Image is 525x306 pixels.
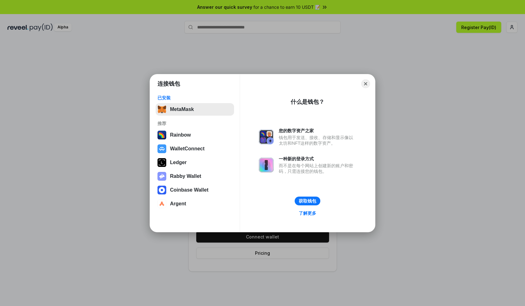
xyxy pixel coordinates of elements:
[156,156,234,169] button: Ledger
[279,135,356,146] div: 钱包用于发送、接收、存储和显示像以太坊和NFT这样的数字资产。
[295,197,320,205] button: 获取钱包
[361,79,370,88] button: Close
[299,198,316,204] div: 获取钱包
[170,107,194,112] div: MetaMask
[170,173,201,179] div: Rabby Wallet
[157,80,180,88] h1: 连接钱包
[170,160,187,165] div: Ledger
[156,143,234,155] button: WalletConnect
[157,158,166,167] img: svg+xml,%3Csvg%20xmlns%3D%22http%3A%2F%2Fwww.w3.org%2F2000%2Fsvg%22%20width%3D%2228%22%20height%3...
[170,201,186,207] div: Argent
[157,144,166,153] img: svg+xml,%3Csvg%20width%3D%2228%22%20height%3D%2228%22%20viewBox%3D%220%200%2028%2028%22%20fill%3D...
[157,105,166,114] img: svg+xml,%3Csvg%20fill%3D%22none%22%20height%3D%2233%22%20viewBox%3D%220%200%2035%2033%22%20width%...
[170,132,191,138] div: Rainbow
[291,98,324,106] div: 什么是钱包？
[157,131,166,139] img: svg+xml,%3Csvg%20width%3D%22120%22%20height%3D%22120%22%20viewBox%3D%220%200%20120%20120%22%20fil...
[170,187,208,193] div: Coinbase Wallet
[156,103,234,116] button: MetaMask
[156,184,234,196] button: Coinbase Wallet
[295,209,320,217] a: 了解更多
[157,199,166,208] img: svg+xml,%3Csvg%20width%3D%2228%22%20height%3D%2228%22%20viewBox%3D%220%200%2028%2028%22%20fill%3D...
[170,146,205,152] div: WalletConnect
[299,210,316,216] div: 了解更多
[157,121,232,126] div: 推荐
[279,163,356,174] div: 而不是在每个网站上创建新的账户和密码，只需连接您的钱包。
[156,198,234,210] button: Argent
[259,158,274,173] img: svg+xml,%3Csvg%20xmlns%3D%22http%3A%2F%2Fwww.w3.org%2F2000%2Fsvg%22%20fill%3D%22none%22%20viewBox...
[157,172,166,181] img: svg+xml,%3Csvg%20xmlns%3D%22http%3A%2F%2Fwww.w3.org%2F2000%2Fsvg%22%20fill%3D%22none%22%20viewBox...
[279,156,356,162] div: 一种新的登录方式
[157,186,166,194] img: svg+xml,%3Csvg%20width%3D%2228%22%20height%3D%2228%22%20viewBox%3D%220%200%2028%2028%22%20fill%3D...
[259,129,274,144] img: svg+xml,%3Csvg%20xmlns%3D%22http%3A%2F%2Fwww.w3.org%2F2000%2Fsvg%22%20fill%3D%22none%22%20viewBox...
[156,170,234,183] button: Rabby Wallet
[156,129,234,141] button: Rainbow
[157,95,232,101] div: 已安装
[279,128,356,133] div: 您的数字资产之家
